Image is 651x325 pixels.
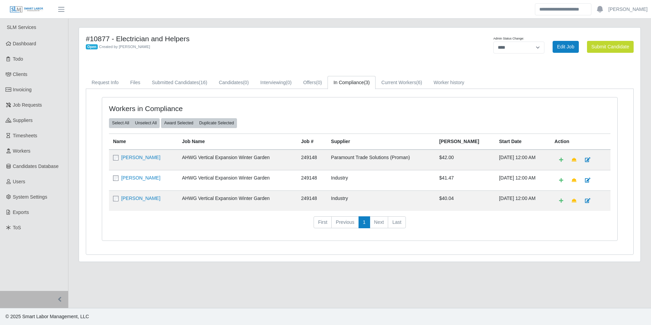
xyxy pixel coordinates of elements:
td: AHWG Vertical Expansion Winter Garden [178,190,297,211]
div: bulk actions [109,118,160,128]
span: Suppliers [13,118,33,123]
span: Timesheets [13,133,37,138]
span: (0) [286,80,291,85]
span: Exports [13,210,29,215]
button: Unselect All [132,118,160,128]
td: AHWG Vertical Expansion Winter Garden [178,170,297,190]
a: Interviewing [255,76,298,89]
th: Start Date [495,134,551,150]
td: $42.00 [435,150,495,170]
a: 1 [359,216,370,229]
td: [DATE] 12:00 AM [495,190,551,211]
button: Select All [109,118,132,128]
a: Current Workers [376,76,428,89]
td: AHWG Vertical Expansion Winter Garden [178,150,297,170]
span: (0) [316,80,322,85]
td: 249148 [297,150,327,170]
span: Open [86,44,98,50]
a: Submitted Candidates [146,76,213,89]
a: Add Default Cost Code [555,195,568,207]
a: Make Team Lead [567,174,581,186]
span: (16) [199,80,207,85]
td: $40.04 [435,190,495,211]
h4: Workers in Compliance [109,104,312,113]
td: [DATE] 12:00 AM [495,150,551,170]
span: SLM Services [7,25,36,30]
label: Admin Status Change: [493,36,524,41]
span: Workers [13,148,31,154]
a: [PERSON_NAME] [121,175,160,181]
td: $41.47 [435,170,495,190]
span: Dashboard [13,41,36,46]
td: [DATE] 12:00 AM [495,170,551,190]
span: © 2025 Smart Labor Management, LLC [5,314,89,319]
td: 249148 [297,170,327,190]
span: System Settings [13,194,47,200]
span: (0) [243,80,249,85]
a: Offers [297,76,328,89]
input: Search [535,3,591,15]
a: Add Default Cost Code [555,154,568,166]
a: In Compliance [328,76,376,89]
button: Duplicate Selected [196,118,237,128]
td: Industry [327,190,435,211]
th: Supplier [327,134,435,150]
a: Make Team Lead [567,154,581,166]
span: Users [13,179,26,184]
span: (6) [416,80,422,85]
a: [PERSON_NAME] [121,196,160,201]
th: [PERSON_NAME] [435,134,495,150]
a: Candidates [213,76,255,89]
h4: #10877 - Electrician and Helpers [86,34,401,43]
button: Submit Candidate [587,41,634,53]
span: Job Requests [13,102,42,108]
th: Name [109,134,178,150]
th: Job # [297,134,327,150]
div: bulk actions [161,118,237,128]
th: Action [551,134,610,150]
a: Edit Job [553,41,579,53]
th: Job Name [178,134,297,150]
td: Paramount Trade Solutions (Proman) [327,150,435,170]
nav: pagination [109,216,610,234]
span: ToS [13,225,21,230]
a: Worker history [428,76,470,89]
td: 249148 [297,190,327,211]
button: Award Selected [161,118,196,128]
a: Make Team Lead [567,195,581,207]
span: Invoicing [13,87,32,92]
a: [PERSON_NAME] [121,155,160,160]
a: Add Default Cost Code [555,174,568,186]
span: Created by [PERSON_NAME] [99,45,150,49]
td: Industry [327,170,435,190]
span: Clients [13,72,28,77]
span: Candidates Database [13,164,59,169]
span: (3) [364,80,370,85]
span: Todo [13,56,23,62]
a: [PERSON_NAME] [608,6,648,13]
img: SLM Logo [10,6,44,13]
a: Files [124,76,146,89]
a: Request Info [86,76,124,89]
